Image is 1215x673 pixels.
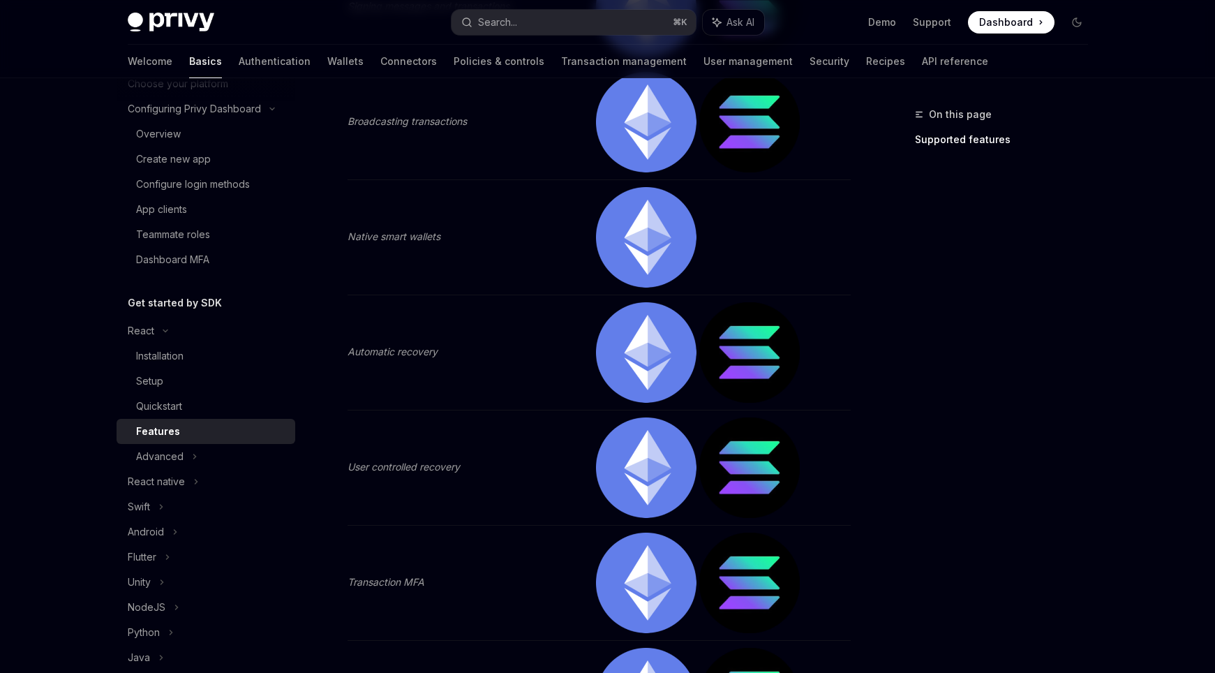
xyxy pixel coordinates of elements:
[596,533,696,633] img: ethereum.png
[117,247,295,272] a: Dashboard MFA
[913,15,951,29] a: Support
[929,106,992,123] span: On this page
[128,649,150,666] div: Java
[128,473,185,490] div: React native
[454,45,544,78] a: Policies & controls
[136,423,180,440] div: Features
[380,45,437,78] a: Connectors
[136,151,211,168] div: Create new app
[478,14,517,31] div: Search...
[117,394,295,419] a: Quickstart
[136,126,181,142] div: Overview
[136,201,187,218] div: App clients
[726,15,754,29] span: Ask AI
[810,45,849,78] a: Security
[128,101,261,117] div: Configuring Privy Dashboard
[348,346,438,357] em: Automatic recovery
[968,11,1054,34] a: Dashboard
[327,45,364,78] a: Wallets
[189,45,222,78] a: Basics
[128,549,156,565] div: Flutter
[699,533,800,633] img: solana.png
[128,323,154,339] div: React
[703,10,764,35] button: Ask AI
[348,576,424,588] em: Transaction MFA
[561,45,687,78] a: Transaction management
[922,45,988,78] a: API reference
[868,15,896,29] a: Demo
[117,419,295,444] a: Features
[979,15,1033,29] span: Dashboard
[128,498,150,515] div: Swift
[128,599,165,616] div: NodeJS
[915,128,1099,151] a: Supported features
[673,17,687,28] span: ⌘ K
[117,121,295,147] a: Overview
[136,251,209,268] div: Dashboard MFA
[239,45,311,78] a: Authentication
[348,461,460,473] em: User controlled recovery
[117,147,295,172] a: Create new app
[128,45,172,78] a: Welcome
[136,176,250,193] div: Configure login methods
[699,417,800,518] img: solana.png
[699,72,800,172] img: solana.png
[703,45,793,78] a: User management
[596,187,696,288] img: ethereum.png
[596,302,696,403] img: ethereum.png
[136,398,182,415] div: Quickstart
[136,373,163,390] div: Setup
[117,197,295,222] a: App clients
[136,448,184,465] div: Advanced
[117,343,295,369] a: Installation
[136,226,210,243] div: Teammate roles
[866,45,905,78] a: Recipes
[452,10,696,35] button: Search...⌘K
[1066,11,1088,34] button: Toggle dark mode
[128,624,160,641] div: Python
[348,230,440,242] em: Native smart wallets
[117,369,295,394] a: Setup
[128,574,151,591] div: Unity
[348,115,467,127] em: Broadcasting transactions
[128,13,214,32] img: dark logo
[136,348,184,364] div: Installation
[596,72,696,172] img: ethereum.png
[128,524,164,540] div: Android
[596,417,696,518] img: ethereum.png
[699,302,800,403] img: solana.png
[117,172,295,197] a: Configure login methods
[128,295,222,311] h5: Get started by SDK
[117,222,295,247] a: Teammate roles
